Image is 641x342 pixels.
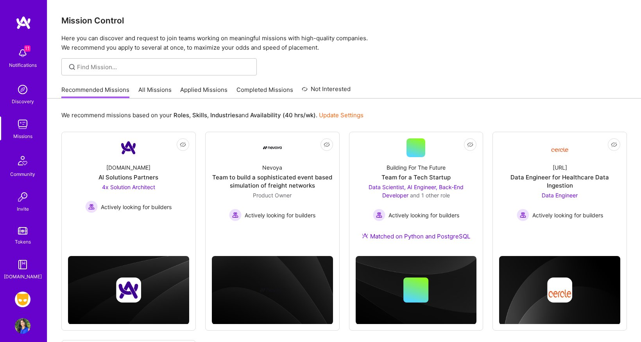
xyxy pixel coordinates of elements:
[15,116,30,132] img: teamwork
[24,45,30,52] span: 11
[61,86,129,98] a: Recommended Missions
[85,201,98,213] img: Actively looking for builders
[499,256,620,325] img: cover
[61,111,363,119] p: We recommend missions based on your , , and .
[192,111,207,119] b: Skills
[18,227,27,235] img: tokens
[229,209,242,221] img: Actively looking for builders
[180,86,227,98] a: Applied Missions
[381,173,451,181] div: Team for a Tech Startup
[210,111,238,119] b: Industries
[362,233,368,239] img: Ateam Purple Icon
[13,292,32,307] a: Grindr: Data + FE + CyberSecurity + QA
[180,141,186,148] i: icon EyeClosed
[68,138,189,228] a: Company Logo[DOMAIN_NAME]AI Solutions Partners4x Solution Architect Actively looking for builders...
[9,61,37,69] div: Notifications
[61,34,627,52] p: Here you can discover and request to join teams working on meaningful missions with high-quality ...
[263,146,282,149] img: Company Logo
[12,97,34,106] div: Discovery
[532,211,603,219] span: Actively looking for builders
[61,16,627,25] h3: Mission Control
[68,256,189,324] img: cover
[13,151,32,170] img: Community
[119,138,138,157] img: Company Logo
[260,278,285,303] img: Company logo
[15,238,31,246] div: Tokens
[356,256,477,324] img: cover
[547,278,572,303] img: Company logo
[262,163,282,172] div: Nevoya
[611,141,617,148] i: icon EyeClosed
[467,141,473,148] i: icon EyeClosed
[373,209,385,221] img: Actively looking for builders
[387,163,446,172] div: Building For The Future
[15,292,30,307] img: Grindr: Data + FE + CyberSecurity + QA
[542,192,578,199] span: Data Engineer
[212,256,333,324] img: cover
[15,257,30,272] img: guide book
[17,205,29,213] div: Invite
[550,141,569,154] img: Company Logo
[517,209,529,221] img: Actively looking for builders
[10,170,35,178] div: Community
[212,173,333,190] div: Team to build a sophisticated event based simulation of freight networks
[15,189,30,205] img: Invite
[15,82,30,97] img: discovery
[499,138,620,228] a: Company Logo[URL]Data Engineer for Healthcare Data IngestionData Engineer Actively looking for bu...
[13,318,32,334] a: User Avatar
[16,16,31,30] img: logo
[98,173,158,181] div: AI Solutions Partners
[212,138,333,228] a: Company LogoNevoyaTeam to build a sophisticated event based simulation of freight networksProduct...
[68,63,77,72] i: icon SearchGrey
[106,163,150,172] div: [DOMAIN_NAME]
[253,192,292,199] span: Product Owner
[553,163,567,172] div: [URL]
[138,86,172,98] a: All Missions
[324,141,330,148] i: icon EyeClosed
[250,111,316,119] b: Availability (40 hrs/wk)
[362,232,470,240] div: Matched on Python and PostgreSQL
[4,272,42,281] div: [DOMAIN_NAME]
[389,211,459,219] span: Actively looking for builders
[245,211,315,219] span: Actively looking for builders
[77,63,251,71] input: Find Mission...
[236,86,293,98] a: Completed Missions
[356,138,477,250] a: Building For The FutureTeam for a Tech StartupData Scientist, AI Engineer, Back-End Developer and...
[174,111,189,119] b: Roles
[101,203,172,211] span: Actively looking for builders
[15,318,30,334] img: User Avatar
[13,132,32,140] div: Missions
[116,278,141,303] img: Company logo
[302,84,351,98] a: Not Interested
[102,184,155,190] span: 4x Solution Architect
[369,184,464,199] span: Data Scientist, AI Engineer, Back-End Developer
[15,45,30,61] img: bell
[499,173,620,190] div: Data Engineer for Healthcare Data Ingestion
[410,192,450,199] span: and 1 other role
[319,111,363,119] a: Update Settings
